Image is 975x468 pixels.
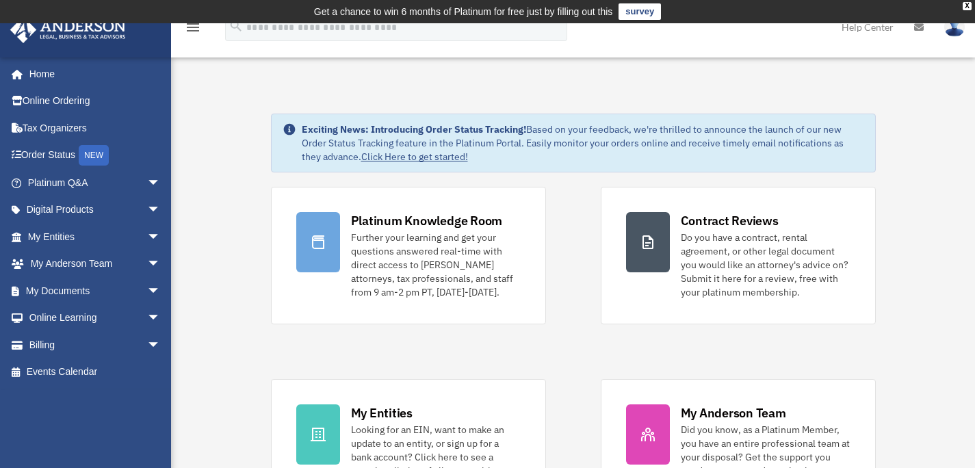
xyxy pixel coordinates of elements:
div: My Anderson Team [681,404,786,421]
div: Based on your feedback, we're thrilled to announce the launch of our new Order Status Tracking fe... [302,122,864,164]
a: My Entitiesarrow_drop_down [10,223,181,250]
div: Get a chance to win 6 months of Platinum for free just by filling out this [314,3,613,20]
a: survey [619,3,661,20]
i: menu [185,19,201,36]
div: NEW [79,145,109,166]
div: My Entities [351,404,413,421]
span: arrow_drop_down [147,169,174,197]
img: Anderson Advisors Platinum Portal [6,16,130,43]
span: arrow_drop_down [147,331,174,359]
div: Further your learning and get your questions answered real-time with direct access to [PERSON_NAM... [351,231,521,299]
strong: Exciting News: Introducing Order Status Tracking! [302,123,526,135]
a: Events Calendar [10,359,181,386]
a: My Anderson Teamarrow_drop_down [10,250,181,278]
span: arrow_drop_down [147,304,174,333]
i: search [229,18,244,34]
a: Platinum Knowledge Room Further your learning and get your questions answered real-time with dire... [271,187,546,324]
div: Do you have a contract, rental agreement, or other legal document you would like an attorney's ad... [681,231,850,299]
a: Billingarrow_drop_down [10,331,181,359]
a: menu [185,24,201,36]
a: Online Ordering [10,88,181,115]
a: My Documentsarrow_drop_down [10,277,181,304]
a: Platinum Q&Aarrow_drop_down [10,169,181,196]
span: arrow_drop_down [147,223,174,251]
span: arrow_drop_down [147,277,174,305]
a: Online Learningarrow_drop_down [10,304,181,332]
a: Click Here to get started! [361,151,468,163]
a: Tax Organizers [10,114,181,142]
span: arrow_drop_down [147,196,174,224]
div: Contract Reviews [681,212,779,229]
a: Order StatusNEW [10,142,181,170]
a: Home [10,60,174,88]
span: arrow_drop_down [147,250,174,278]
div: close [963,2,972,10]
img: User Pic [944,17,965,37]
a: Contract Reviews Do you have a contract, rental agreement, or other legal document you would like... [601,187,876,324]
div: Platinum Knowledge Room [351,212,503,229]
a: Digital Productsarrow_drop_down [10,196,181,224]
